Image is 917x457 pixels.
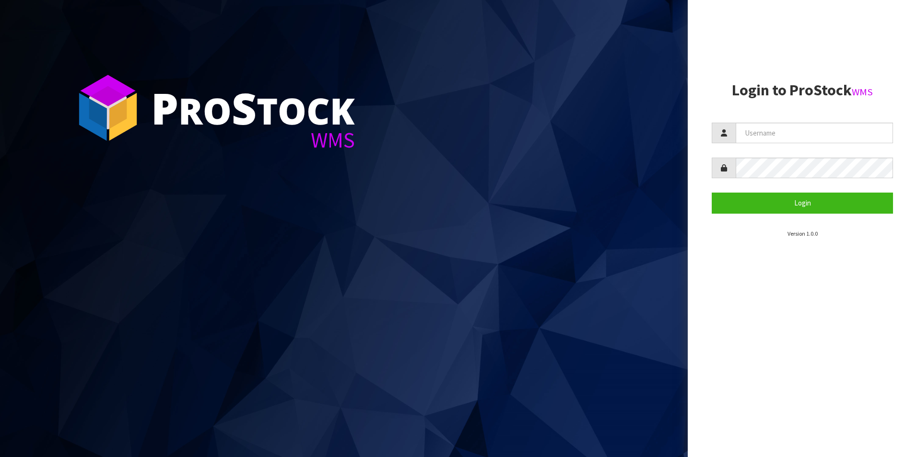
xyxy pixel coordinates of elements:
[736,123,893,143] input: Username
[151,79,178,137] span: P
[72,72,144,144] img: ProStock Cube
[232,79,257,137] span: S
[151,129,355,151] div: WMS
[151,86,355,129] div: ro tock
[852,86,873,98] small: WMS
[712,82,893,99] h2: Login to ProStock
[712,193,893,213] button: Login
[788,230,818,237] small: Version 1.0.0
